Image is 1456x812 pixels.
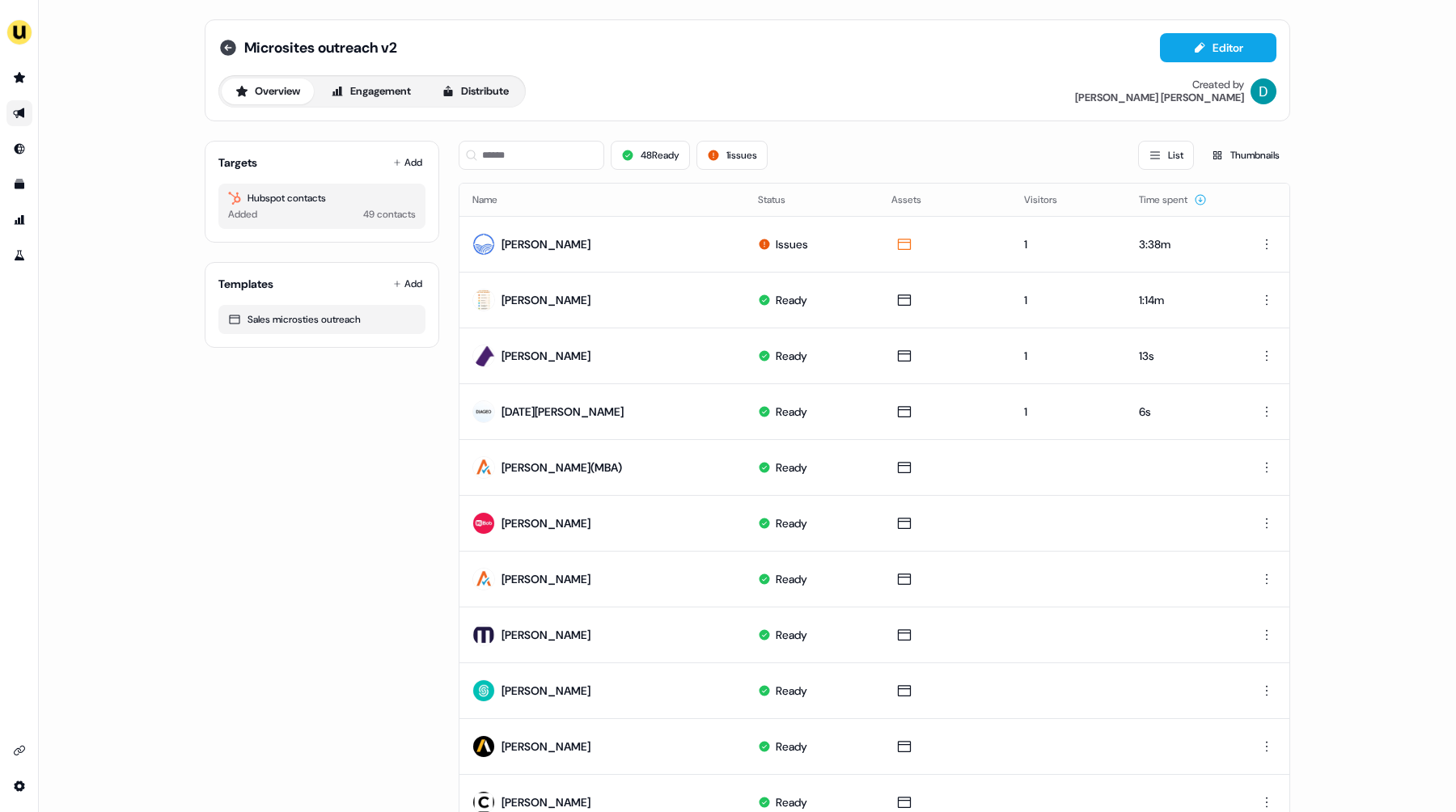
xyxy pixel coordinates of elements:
button: Overview [222,78,314,104]
div: [PERSON_NAME] [502,515,590,531]
div: Issues [776,236,808,252]
div: 6s [1139,404,1223,420]
span: Microsites outreach v2 [244,38,397,57]
a: Go to outbound experience [6,100,32,126]
a: Editor [1160,41,1276,58]
div: 1:14m [1139,292,1223,308]
div: [DATE][PERSON_NAME] [502,404,624,420]
button: Visitors [1024,185,1077,214]
div: [PERSON_NAME] [502,236,590,252]
div: Created by [1192,78,1244,91]
div: [PERSON_NAME] [502,738,590,755]
a: Go to Inbound [6,136,32,162]
div: Ready [776,794,807,810]
button: Time spent [1139,185,1207,214]
div: 1 [1024,236,1112,252]
div: Ready [776,459,807,476]
div: Ready [776,738,807,755]
div: 13s [1139,348,1223,364]
button: Engagement [317,78,425,104]
button: Thumbnails [1200,141,1290,170]
a: Go to prospects [6,65,32,91]
div: Targets [218,154,257,171]
div: Ready [776,292,807,308]
div: Ready [776,515,807,531]
img: David [1251,78,1276,104]
div: 1 [1024,348,1112,364]
div: Ready [776,348,807,364]
button: Editor [1160,33,1276,62]
button: Add [390,273,425,295]
div: Ready [776,404,807,420]
div: [PERSON_NAME](MBA) [502,459,622,476]
button: Status [758,185,805,214]
div: 3:38m [1139,236,1223,252]
div: 49 contacts [363,206,416,222]
div: [PERSON_NAME] [502,683,590,699]
div: Ready [776,627,807,643]
div: [PERSON_NAME] [502,794,590,810]
a: Go to templates [6,171,32,197]
div: [PERSON_NAME] [PERSON_NAME] [1075,91,1244,104]
div: Hubspot contacts [228,190,416,206]
div: [PERSON_NAME] [502,571,590,587]
button: Add [390,151,425,174]
div: 1 [1024,404,1112,420]
th: Assets [878,184,1012,216]
button: List [1138,141,1194,170]
button: Name [472,185,517,214]
div: [PERSON_NAME] [502,348,590,364]
a: Go to experiments [6,243,32,269]
div: Ready [776,571,807,587]
div: Ready [776,683,807,699]
div: 1 [1024,292,1112,308]
div: [PERSON_NAME] [502,627,590,643]
button: 48Ready [611,141,690,170]
a: Go to integrations [6,738,32,763]
div: [PERSON_NAME] [502,292,590,308]
a: Go to attribution [6,207,32,233]
div: Added [228,206,257,222]
button: Distribute [428,78,523,104]
a: Go to integrations [6,773,32,799]
button: 1issues [696,141,768,170]
div: Templates [218,276,273,292]
div: Sales microsties outreach [228,311,416,328]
